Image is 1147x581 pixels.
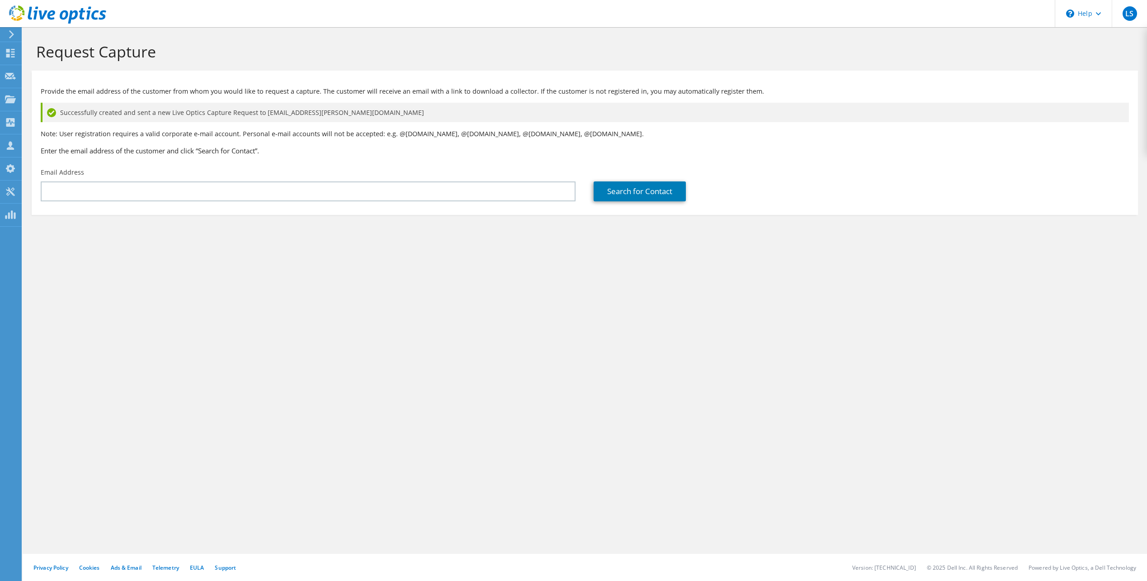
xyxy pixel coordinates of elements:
[36,42,1129,61] h1: Request Capture
[1066,10,1074,18] svg: \n
[1123,6,1137,21] span: LS
[41,86,1129,96] p: Provide the email address of the customer from whom you would like to request a capture. The cust...
[1029,564,1136,571] li: Powered by Live Optics, a Dell Technology
[79,564,100,571] a: Cookies
[41,146,1129,156] h3: Enter the email address of the customer and click “Search for Contact”.
[594,181,686,201] a: Search for Contact
[41,168,84,177] label: Email Address
[41,129,1129,139] p: Note: User registration requires a valid corporate e-mail account. Personal e-mail accounts will ...
[33,564,68,571] a: Privacy Policy
[111,564,142,571] a: Ads & Email
[852,564,916,571] li: Version: [TECHNICAL_ID]
[927,564,1018,571] li: © 2025 Dell Inc. All Rights Reserved
[215,564,236,571] a: Support
[190,564,204,571] a: EULA
[60,108,424,118] span: Successfully created and sent a new Live Optics Capture Request to [EMAIL_ADDRESS][PERSON_NAME][D...
[152,564,179,571] a: Telemetry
